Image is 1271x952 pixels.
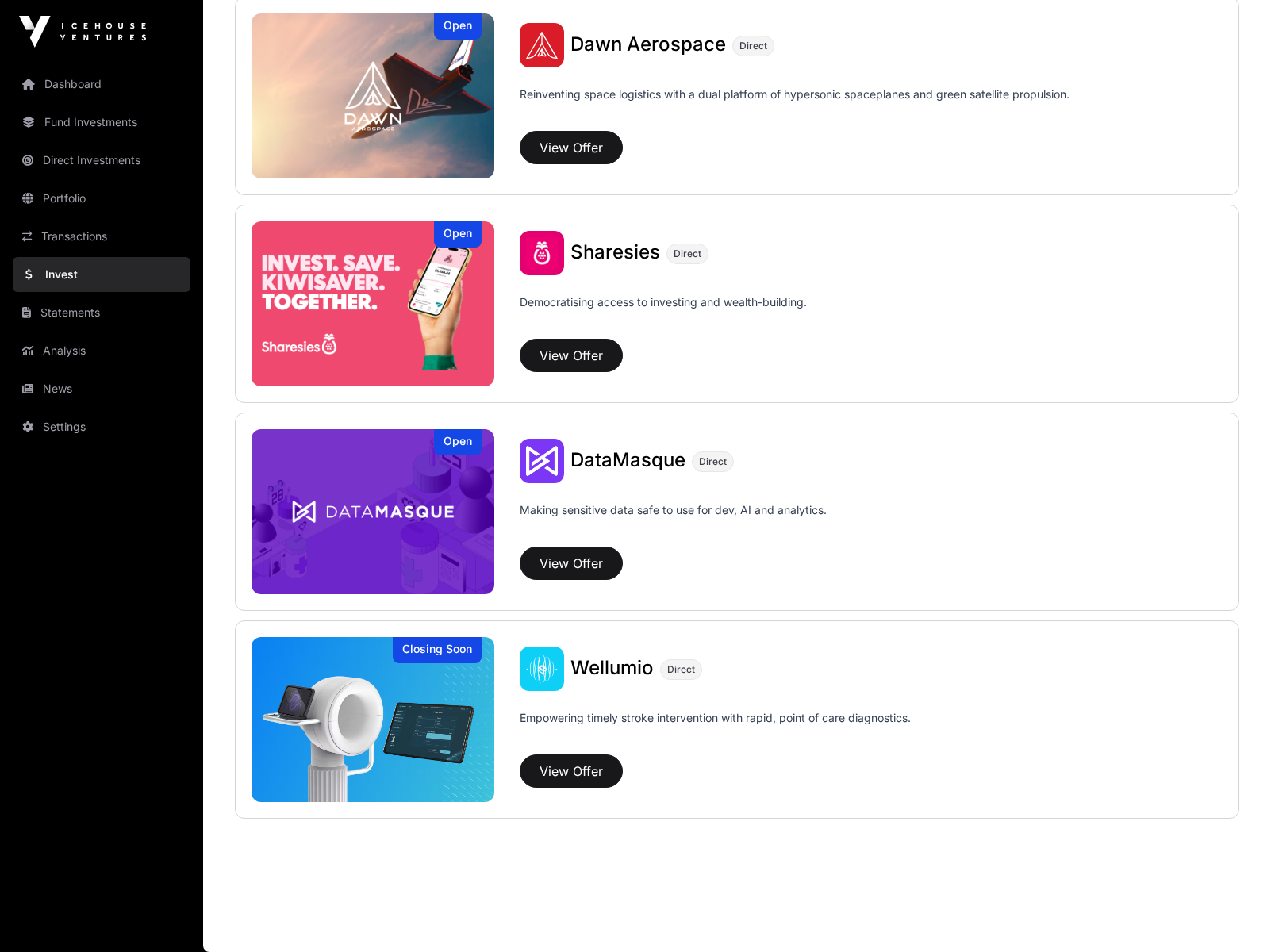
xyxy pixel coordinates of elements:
[520,339,623,372] button: View Offer
[570,658,654,679] a: Wellumio
[252,637,494,802] a: WellumioClosing Soon
[667,663,695,676] span: Direct
[520,23,564,67] img: Dawn Aerospace
[674,248,701,260] span: Direct
[13,371,190,406] a: News
[13,409,190,444] a: Settings
[570,35,726,56] a: Dawn Aerospace
[570,451,685,471] a: DataMasque
[13,67,190,102] a: Dashboard
[520,86,1069,125] p: Reinventing space logistics with a dual platform of hypersonic spaceplanes and green satellite pr...
[13,105,190,140] a: Fund Investments
[434,221,482,248] div: Open
[434,13,482,40] div: Open
[13,219,190,254] a: Transactions
[520,131,623,164] button: View Offer
[252,221,494,386] img: Sharesies
[520,502,827,540] p: Making sensitive data safe to use for dev, AI and analytics.
[13,333,190,368] a: Analysis
[520,231,564,275] img: Sharesies
[570,33,726,56] span: Dawn Aerospace
[570,243,660,263] a: Sharesies
[252,221,494,386] a: SharesiesOpen
[520,547,623,580] button: View Offer
[13,143,190,178] a: Direct Investments
[520,754,623,788] button: View Offer
[570,448,685,471] span: DataMasque
[13,181,190,216] a: Portfolio
[520,439,564,483] img: DataMasque
[1192,876,1271,952] iframe: Chat Widget
[19,16,146,48] img: Icehouse Ventures Logo
[252,637,494,802] img: Wellumio
[520,647,564,691] img: Wellumio
[252,13,494,178] img: Dawn Aerospace
[570,656,654,679] span: Wellumio
[739,40,767,52] span: Direct
[570,240,660,263] span: Sharesies
[13,295,190,330] a: Statements
[252,13,494,178] a: Dawn AerospaceOpen
[434,429,482,455] div: Open
[13,257,190,292] a: Invest
[252,429,494,594] a: DataMasqueOpen
[393,637,482,663] div: Closing Soon
[699,455,727,468] span: Direct
[520,294,807,332] p: Democratising access to investing and wealth-building.
[252,429,494,594] img: DataMasque
[520,710,911,748] p: Empowering timely stroke intervention with rapid, point of care diagnostics.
